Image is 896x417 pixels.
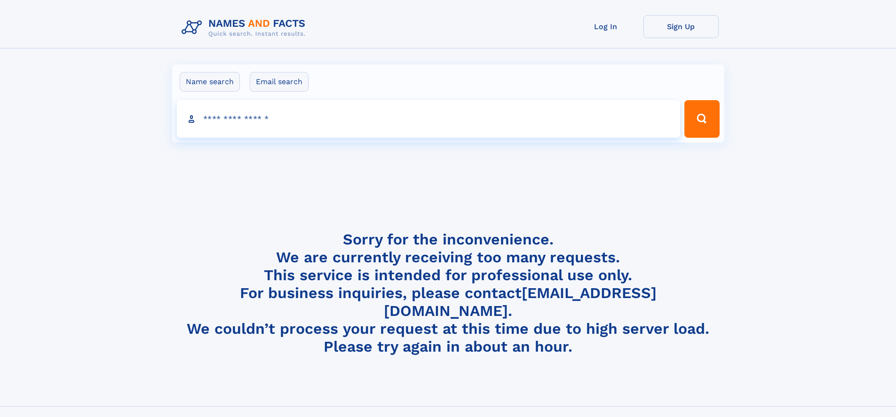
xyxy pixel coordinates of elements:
[250,72,309,92] label: Email search
[180,72,240,92] label: Name search
[384,284,657,320] a: [EMAIL_ADDRESS][DOMAIN_NAME]
[177,100,681,138] input: search input
[684,100,719,138] button: Search Button
[643,15,719,38] a: Sign Up
[178,230,719,356] h4: Sorry for the inconvenience. We are currently receiving too many requests. This service is intend...
[178,15,313,40] img: Logo Names and Facts
[568,15,643,38] a: Log In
